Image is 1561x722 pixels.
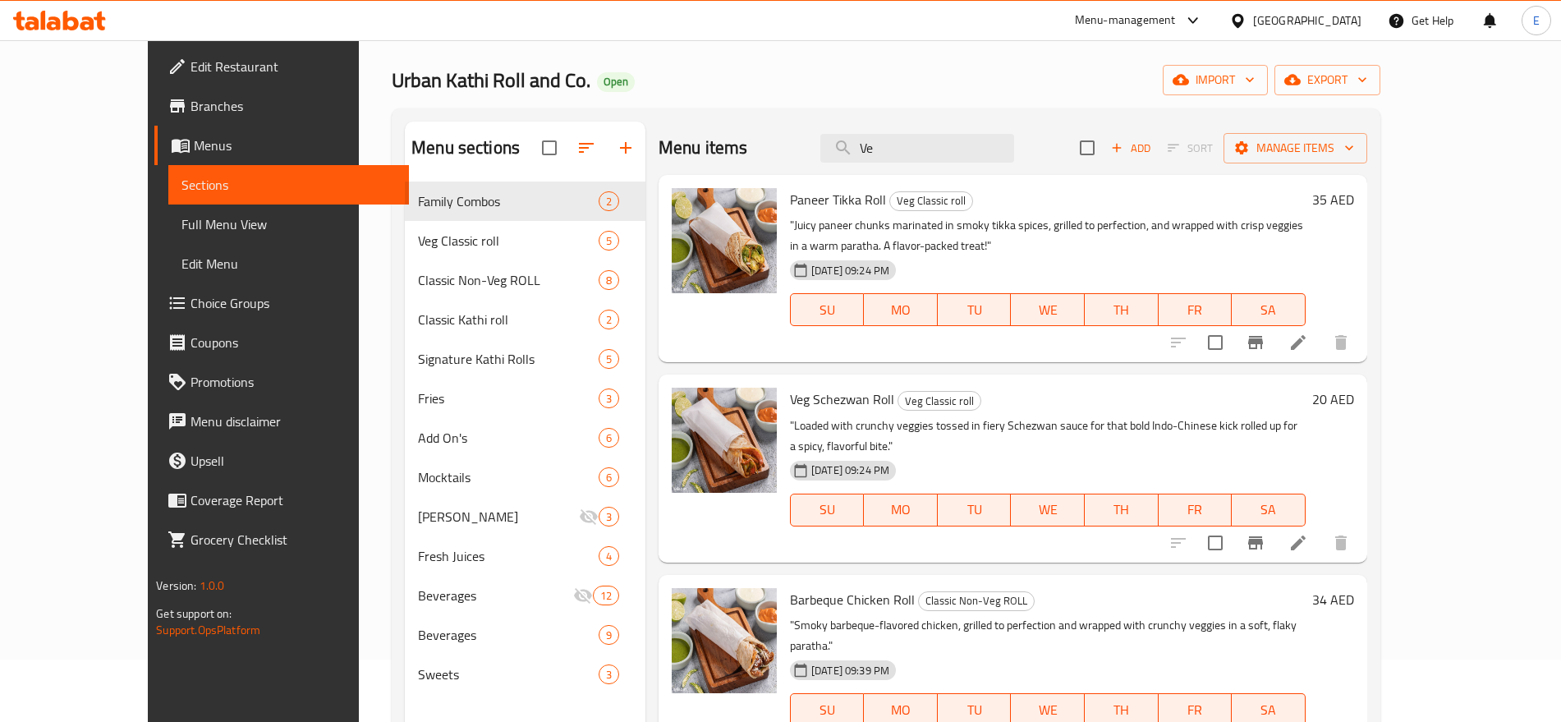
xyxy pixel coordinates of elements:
[790,494,864,527] button: SU
[599,546,619,566] div: items
[418,349,599,369] span: Signature Kathi Rolls
[1238,498,1299,522] span: SA
[1198,325,1233,360] span: Select to update
[405,655,645,694] div: Sweets3
[1017,698,1078,722] span: WE
[599,352,618,367] span: 5
[168,244,408,283] a: Edit Menu
[418,231,599,251] span: Veg Classic roll
[418,428,599,448] span: Add On's
[898,392,980,411] span: Veg Classic roll
[1157,136,1224,161] span: Select section first
[599,428,619,448] div: items
[1091,698,1152,722] span: TH
[1288,70,1367,90] span: export
[1017,498,1078,522] span: WE
[659,136,748,160] h2: Menu items
[191,333,395,352] span: Coupons
[579,507,599,527] svg: Inactive section
[191,293,395,313] span: Choice Groups
[599,467,619,487] div: items
[418,586,573,605] span: Beverages
[392,62,590,99] span: Urban Kathi Roll and Co.
[405,260,645,300] div: Classic Non-Veg ROLL8
[797,298,857,322] span: SU
[418,507,579,527] div: Virgin Mojito
[418,389,599,408] span: Fries
[405,379,645,418] div: Fries3
[154,481,408,520] a: Coverage Report
[154,47,408,86] a: Edit Restaurant
[1011,293,1085,326] button: WE
[597,75,635,89] span: Open
[599,430,618,446] span: 6
[573,586,593,605] svg: Inactive section
[599,509,618,525] span: 3
[154,362,408,402] a: Promotions
[599,191,619,211] div: items
[790,416,1306,457] p: "Loaded with crunchy veggies tossed in fiery Schezwan sauce for that bold Indo-Chinese kick rolle...
[594,588,618,604] span: 12
[154,520,408,559] a: Grocery Checklist
[820,134,1014,163] input: search
[418,625,599,645] div: Beverages
[889,191,973,211] div: Veg Classic roll
[1321,323,1361,362] button: delete
[599,349,619,369] div: items
[1075,11,1176,30] div: Menu-management
[181,254,395,274] span: Edit Menu
[154,86,408,126] a: Branches
[599,273,618,288] span: 8
[599,194,618,209] span: 2
[918,591,1035,611] div: Classic Non-Veg ROLL
[1533,11,1540,30] span: E
[599,310,619,329] div: items
[599,231,619,251] div: items
[790,187,886,212] span: Paneer Tikka Roll
[1312,388,1354,411] h6: 20 AED
[532,131,567,165] span: Select all sections
[1017,298,1078,322] span: WE
[944,498,1005,522] span: TU
[606,128,645,168] button: Add section
[154,283,408,323] a: Choice Groups
[938,293,1012,326] button: TU
[790,387,894,412] span: Veg Schezwan Roll
[1253,11,1361,30] div: [GEOGRAPHIC_DATA]
[672,188,777,293] img: Paneer Tikka Roll
[790,215,1306,256] p: "Juicy paneer chunks marinated in smoky tikka spices, grilled to perfection, and wrapped with cri...
[1165,498,1226,522] span: FR
[1236,323,1275,362] button: Branch-specific-item
[168,205,408,244] a: Full Menu View
[418,310,599,329] div: Classic Kathi roll
[405,497,645,536] div: [PERSON_NAME]3
[1288,333,1308,352] a: Edit menu item
[1165,298,1226,322] span: FR
[154,441,408,481] a: Upsell
[599,470,618,485] span: 6
[599,391,618,407] span: 3
[405,300,645,339] div: Classic Kathi roll2
[181,214,395,234] span: Full Menu View
[1237,138,1354,159] span: Manage items
[1163,65,1268,95] button: import
[418,546,599,566] div: Fresh Juices
[418,270,599,290] div: Classic Non-Veg ROLL
[181,175,395,195] span: Sections
[1011,494,1085,527] button: WE
[938,494,1012,527] button: TU
[599,233,618,249] span: 5
[599,667,618,683] span: 3
[418,467,599,487] span: Mocktails
[418,507,579,527] span: [PERSON_NAME]
[593,586,619,605] div: items
[599,625,619,645] div: items
[1070,131,1104,165] span: Select section
[805,462,896,478] span: [DATE] 09:24 PM
[1091,298,1152,322] span: TH
[191,530,395,550] span: Grocery Checklist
